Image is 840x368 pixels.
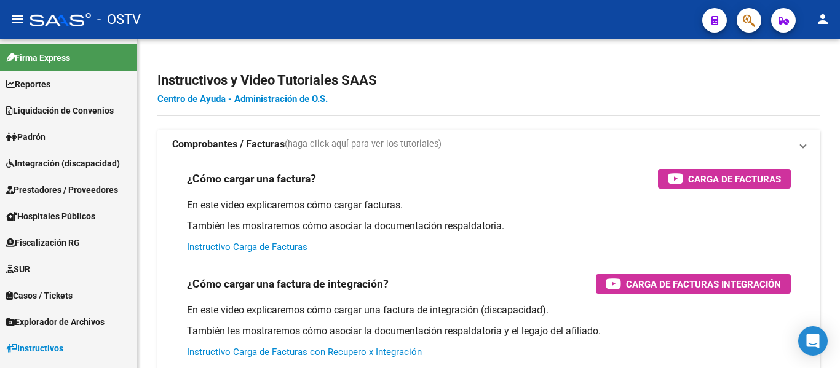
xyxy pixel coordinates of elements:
span: Firma Express [6,51,70,65]
a: Centro de Ayuda - Administración de O.S. [157,93,328,104]
a: Instructivo Carga de Facturas [187,241,307,253]
span: Integración (discapacidad) [6,157,120,170]
span: (haga click aquí para ver los tutoriales) [285,138,442,151]
span: SUR [6,262,30,276]
span: Carga de Facturas Integración [626,276,781,292]
span: Carga de Facturas [688,171,781,187]
span: Casos / Tickets [6,289,73,302]
span: Instructivos [6,342,63,355]
p: También les mostraremos cómo asociar la documentación respaldatoria y el legajo del afiliado. [187,324,791,338]
p: En este video explicaremos cómo cargar facturas. [187,198,791,212]
mat-icon: person [815,12,830,26]
span: Prestadores / Proveedores [6,183,118,197]
mat-expansion-panel-header: Comprobantes / Facturas(haga click aquí para ver los tutoriales) [157,130,820,159]
h3: ¿Cómo cargar una factura de integración? [187,275,389,292]
a: Instructivo Carga de Facturas con Recupero x Integración [187,346,422,358]
span: Padrón [6,130,46,144]
span: Fiscalización RG [6,236,80,249]
button: Carga de Facturas Integración [596,274,791,294]
h2: Instructivos y Video Tutoriales SAAS [157,69,820,92]
mat-icon: menu [10,12,25,26]
div: Open Intercom Messenger [798,326,828,356]
h3: ¿Cómo cargar una factura? [187,170,316,187]
span: Reportes [6,77,50,91]
span: Liquidación de Convenios [6,104,114,117]
span: Hospitales Públicos [6,209,95,223]
button: Carga de Facturas [658,169,791,189]
p: En este video explicaremos cómo cargar una factura de integración (discapacidad). [187,303,791,317]
strong: Comprobantes / Facturas [172,138,285,151]
span: - OSTV [97,6,141,33]
p: También les mostraremos cómo asociar la documentación respaldatoria. [187,219,791,233]
span: Explorador de Archivos [6,315,105,329]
